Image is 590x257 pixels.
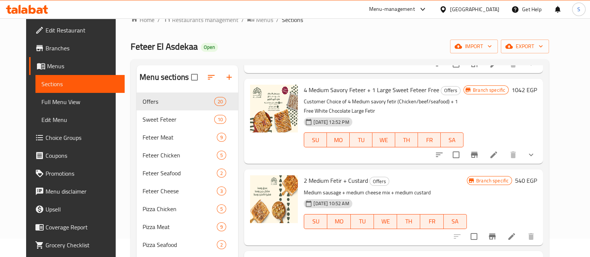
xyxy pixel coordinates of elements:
span: FR [421,135,438,145]
span: 5 [217,206,226,213]
div: Feteer Meat9 [137,128,238,146]
button: delete [522,228,540,245]
button: Branch-specific-item [465,146,483,164]
span: Open [201,44,218,50]
span: 9 [217,223,226,231]
div: Feteer Cheese3 [137,182,238,200]
h6: 540 EGP [515,175,537,186]
button: SA [444,214,467,229]
button: SA [441,132,463,147]
p: Customer Choice of 4 Medium savory fetir (Chicken/beef/seafood) + 1 Free White Chocolate Large Fetir [304,97,463,116]
span: S [577,5,580,13]
li: / [276,15,279,24]
button: TH [397,214,420,229]
span: 9 [217,134,226,141]
a: Coverage Report [29,218,125,236]
button: FR [418,132,441,147]
span: FR [423,216,440,227]
span: TH [398,135,415,145]
span: Branch specific [473,177,512,184]
a: Menu disclaimer [29,182,125,200]
button: Branch-specific-item [483,228,501,245]
span: Feteer Seafood [143,169,217,178]
span: 10 [215,116,226,123]
h6: 1042 EGP [512,85,537,95]
a: Edit menu item [489,150,498,159]
span: 4 Medium Savory Feteer + 1 Large Sweet Feteer Free [304,84,439,95]
span: Sections [41,79,119,88]
span: Restaurants management [172,15,238,24]
div: items [217,169,226,178]
span: Edit Restaurant [46,26,119,35]
span: Pizza Meat [143,222,217,231]
div: Feteer Chicken5 [137,146,238,164]
span: 2 [217,170,226,177]
div: items [217,151,226,160]
span: Sections [282,15,303,24]
span: TU [353,135,369,145]
span: Menu disclaimer [46,187,119,196]
a: Sections [35,75,125,93]
a: Upsell [29,200,125,218]
li: / [157,15,160,24]
div: Offers [369,177,389,186]
svg: Show Choices [527,150,536,159]
nav: breadcrumb [131,15,549,25]
button: MO [327,132,350,147]
a: Menus [247,15,273,25]
div: Open [201,43,218,52]
button: sort-choices [430,146,448,164]
div: Sweet Feteer10 [137,110,238,128]
a: Promotions [29,164,125,182]
a: Menus [29,57,125,75]
div: items [217,240,226,249]
a: Restaurants management [163,15,238,25]
div: Feteer Seafood2 [137,164,238,182]
span: Menus [256,15,273,24]
div: Offers [441,86,461,95]
span: SA [447,216,464,227]
div: items [217,133,226,142]
button: import [450,40,498,53]
span: 5 [217,152,226,159]
img: 4 Medium Savory Feteer + 1 Large Sweet Feteer Free [250,85,298,132]
button: WE [374,214,397,229]
a: Edit Restaurant [29,21,125,39]
div: items [217,222,226,231]
div: Offers20 [137,93,238,110]
div: items [217,187,226,195]
span: 2 Medium Fetir + Custard [304,175,368,186]
span: Select all sections [187,69,202,85]
a: Home [131,15,154,24]
button: show more [522,146,540,164]
span: Upsell [46,205,119,214]
span: MO [330,216,347,227]
button: TH [395,132,418,147]
span: Feteer Meat [143,133,217,142]
span: Feteer Chicken [143,151,217,160]
span: Feteer El Asdekaa [131,38,198,55]
a: Edit Menu [35,111,125,129]
h2: Menu sections [140,72,189,83]
span: Menus [47,62,119,70]
span: Pizza Chicken [143,204,217,213]
div: [GEOGRAPHIC_DATA] [450,5,499,13]
a: Full Menu View [35,93,125,111]
span: 2 [217,241,226,248]
span: SA [444,135,461,145]
a: Choice Groups [29,129,125,147]
span: 3 [217,188,226,195]
span: MO [330,135,347,145]
span: SU [307,216,324,227]
span: TH [400,216,417,227]
div: Pizza Chicken5 [137,200,238,218]
span: Sweet Feteer [143,115,214,124]
div: items [214,115,226,124]
a: Branches [29,39,125,57]
div: Pizza Meat9 [137,218,238,236]
div: items [214,97,226,106]
span: Offers [143,97,214,106]
span: Edit Menu [41,115,119,124]
span: Promotions [46,169,119,178]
